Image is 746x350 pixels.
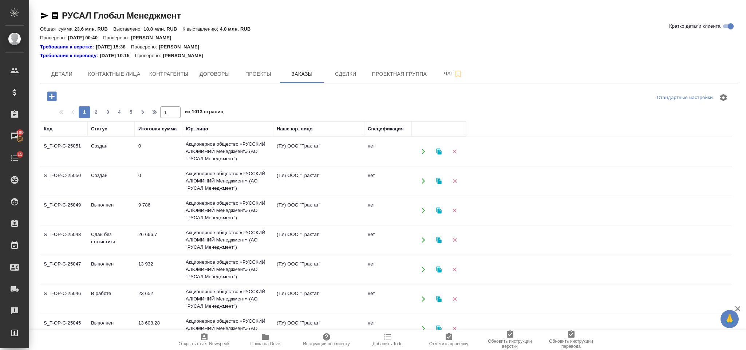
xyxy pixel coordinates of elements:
[135,286,182,312] td: 23 652
[186,125,208,133] div: Юр. лицо
[454,70,462,78] svg: Подписаться
[138,125,177,133] div: Итоговая сумма
[296,330,357,350] button: Инструкции по клиенту
[447,321,462,336] button: Удалить
[416,144,431,159] button: Открыть
[364,168,411,194] td: нет
[135,198,182,223] td: 9 786
[447,144,462,159] button: Удалить
[96,43,131,51] p: [DATE] 15:38
[179,341,230,346] span: Открыть отчет Newspeak
[273,316,364,341] td: (ТУ) ООО "Трактат"
[159,43,205,51] p: [PERSON_NAME]
[447,262,462,277] button: Удалить
[364,198,411,223] td: нет
[40,11,49,20] button: Скопировать ссылку для ЯМессенджера
[416,174,431,189] button: Открыть
[131,35,177,40] p: [PERSON_NAME]
[447,233,462,248] button: Удалить
[431,144,446,159] button: Клонировать
[431,233,446,248] button: Клонировать
[273,227,364,253] td: (ТУ) ООО "Трактат"
[143,26,182,32] p: 18.8 млн. RUB
[273,198,364,223] td: (ТУ) ООО "Трактат"
[135,168,182,194] td: 0
[328,70,363,79] span: Сделки
[90,106,102,118] button: 2
[364,257,411,282] td: нет
[182,314,273,343] td: Акционерное общество «РУССКИЙ АЛЮМИНИЙ Менеджмент» (АО "РУСАЛ Менеджмент")
[182,166,273,196] td: Акционерное общество «РУССКИЙ АЛЮМИНИЙ Менеджмент» (АО "РУСАЛ Менеджмент")
[185,107,224,118] span: из 1013 страниц
[44,70,79,79] span: Детали
[372,70,427,79] span: Проектная группа
[102,109,114,116] span: 3
[2,149,27,167] a: 15
[102,106,114,118] button: 3
[135,52,163,59] p: Проверено:
[12,129,28,136] span: 100
[447,292,462,307] button: Удалить
[125,106,137,118] button: 5
[87,286,135,312] td: В работе
[545,339,597,349] span: Обновить инструкции перевода
[364,227,411,253] td: нет
[235,330,296,350] button: Папка на Drive
[284,70,319,79] span: Заказы
[447,174,462,189] button: Удалить
[135,257,182,282] td: 13 932
[51,11,59,20] button: Скопировать ссылку
[42,89,62,104] button: Добавить проект
[429,341,468,346] span: Отметить проверку
[174,330,235,350] button: Открыть отчет Newspeak
[87,227,135,253] td: Сдан без статистики
[416,203,431,218] button: Открыть
[182,225,273,255] td: Акционерное общество «РУССКИЙ АЛЮМИНИЙ Менеджмент» (АО "РУСАЛ Менеджмент")
[416,233,431,248] button: Открыть
[447,203,462,218] button: Удалить
[277,125,313,133] div: Наше юр. лицо
[44,125,52,133] div: Код
[2,127,27,145] a: 100
[135,227,182,253] td: 26 666,7
[541,330,602,350] button: Обновить инструкции перевода
[88,70,141,79] span: Контактные лица
[273,168,364,194] td: (ТУ) ООО "Трактат"
[431,321,446,336] button: Клонировать
[40,168,87,194] td: S_T-OP-C-25050
[113,26,143,32] p: Выставлено:
[273,257,364,282] td: (ТУ) ООО "Трактат"
[91,125,107,133] div: Статус
[103,35,131,40] p: Проверено:
[74,26,113,32] p: 23.6 млн. RUB
[721,310,739,328] button: 🙏
[431,174,446,189] button: Клонировать
[303,341,350,346] span: Инструкции по клиенту
[418,330,479,350] button: Отметить проверку
[357,330,418,350] button: Добавить Todo
[87,198,135,223] td: Выполнен
[435,69,470,78] span: Чат
[416,292,431,307] button: Открыть
[135,139,182,164] td: 0
[149,70,189,79] span: Контрагенты
[87,257,135,282] td: Выполнен
[40,139,87,164] td: S_T-OP-C-25051
[40,43,96,51] a: Требования к верстке:
[100,52,135,59] p: [DATE] 10:15
[364,139,411,164] td: нет
[484,339,536,349] span: Обновить инструкции верстки
[131,43,159,51] p: Проверено:
[368,125,404,133] div: Спецификация
[40,52,100,59] a: Требования к переводу:
[364,286,411,312] td: нет
[715,89,732,106] span: Настроить таблицу
[40,198,87,223] td: S_T-OP-C-25049
[182,255,273,284] td: Акционерное общество «РУССКИЙ АЛЮМИНИЙ Менеджмент» (АО "РУСАЛ Менеджмент")
[182,284,273,314] td: Акционерное общество «РУССКИЙ АЛЮМИНИЙ Менеджмент» (АО "РУСАЛ Менеджмент")
[372,341,402,346] span: Добавить Todo
[182,26,220,32] p: К выставлению:
[87,139,135,164] td: Создан
[40,257,87,282] td: S_T-OP-C-25047
[431,292,446,307] button: Клонировать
